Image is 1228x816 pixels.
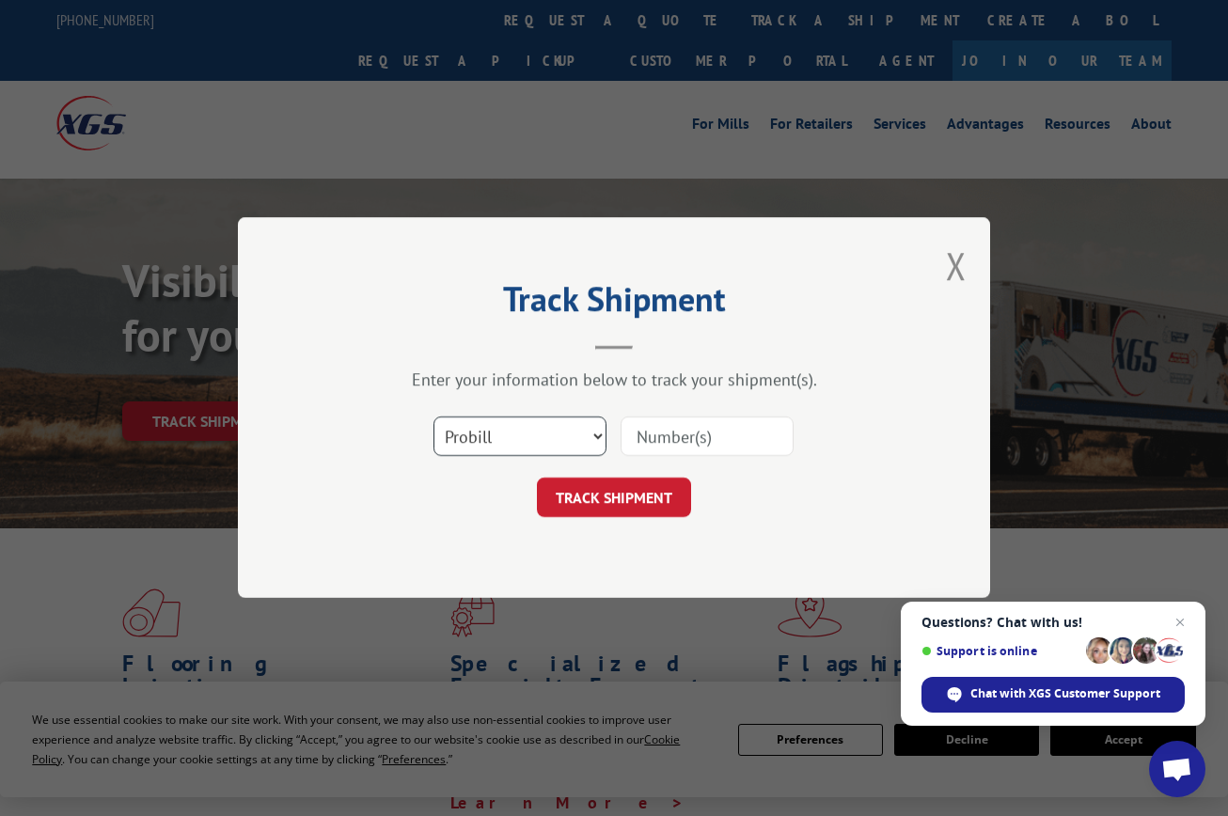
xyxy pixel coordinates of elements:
[921,615,1185,630] span: Questions? Chat with us!
[1149,741,1205,797] div: Open chat
[621,417,794,457] input: Number(s)
[1169,611,1191,634] span: Close chat
[970,685,1160,702] span: Chat with XGS Customer Support
[332,286,896,322] h2: Track Shipment
[921,677,1185,713] div: Chat with XGS Customer Support
[332,369,896,391] div: Enter your information below to track your shipment(s).
[537,479,691,518] button: TRACK SHIPMENT
[921,644,1079,658] span: Support is online
[946,241,967,290] button: Close modal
